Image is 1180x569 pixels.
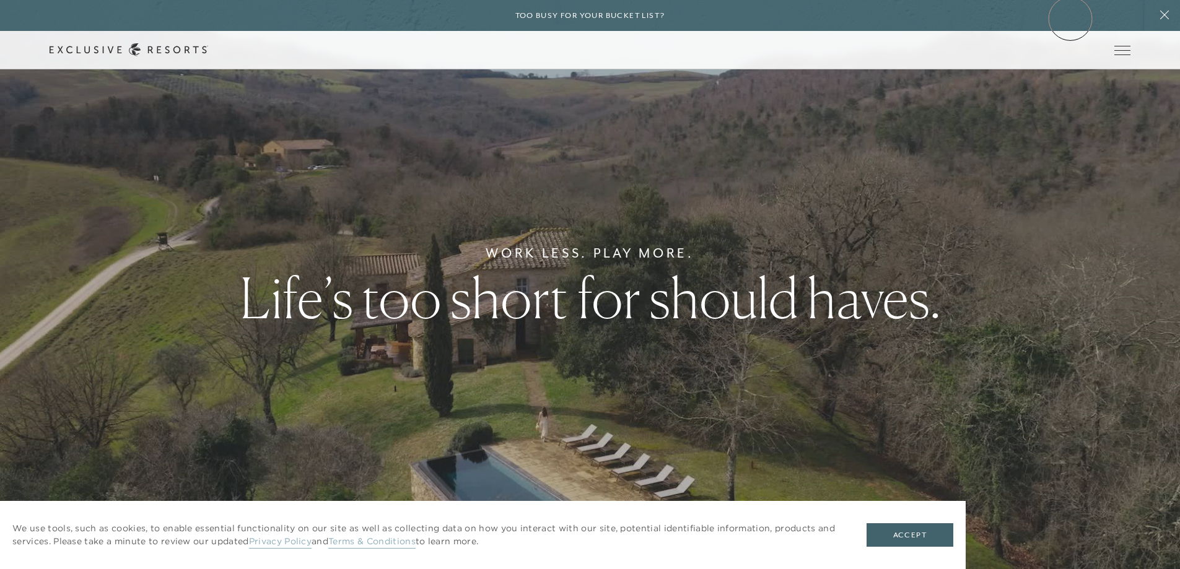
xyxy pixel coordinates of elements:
[240,270,941,326] h1: Life’s too short for should haves.
[515,10,665,22] h6: Too busy for your bucket list?
[328,536,416,549] a: Terms & Conditions
[249,536,312,549] a: Privacy Policy
[1114,46,1130,54] button: Open navigation
[867,523,953,547] button: Accept
[12,522,842,548] p: We use tools, such as cookies, to enable essential functionality on our site as well as collectin...
[486,243,694,263] h6: Work Less. Play More.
